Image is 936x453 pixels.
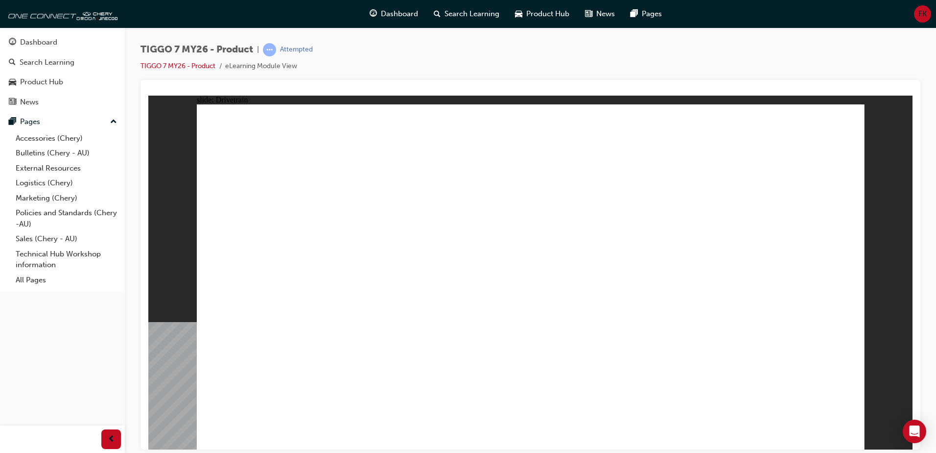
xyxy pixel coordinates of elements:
div: Attempted [280,45,313,54]
div: Search Learning [20,57,74,68]
a: guage-iconDashboard [362,4,426,24]
div: Pages [20,116,40,127]
span: prev-icon [108,433,115,446]
span: guage-icon [370,8,377,20]
a: TIGGO 7 MY26 - Product [140,62,215,70]
span: search-icon [434,8,441,20]
a: search-iconSearch Learning [426,4,507,24]
a: Policies and Standards (Chery -AU) [12,205,121,231]
span: news-icon [585,8,592,20]
a: All Pages [12,273,121,288]
span: Search Learning [445,8,499,20]
div: News [20,97,39,108]
div: Dashboard [20,37,57,48]
button: Pages [4,113,121,131]
a: Logistics (Chery) [12,176,121,191]
a: pages-iconPages [623,4,670,24]
span: car-icon [515,8,522,20]
span: car-icon [9,78,16,87]
span: Product Hub [526,8,569,20]
a: Sales (Chery - AU) [12,231,121,247]
a: News [4,93,121,111]
a: Search Learning [4,53,121,72]
span: pages-icon [631,8,638,20]
span: FK [918,8,927,20]
button: FK [914,5,931,23]
span: search-icon [9,58,16,67]
span: pages-icon [9,118,16,126]
img: oneconnect [5,4,117,24]
span: | [257,44,259,55]
li: eLearning Module View [225,61,297,72]
span: News [596,8,615,20]
a: External Resources [12,161,121,176]
button: DashboardSearch LearningProduct HubNews [4,31,121,113]
span: up-icon [110,116,117,128]
a: Technical Hub Workshop information [12,247,121,273]
div: Open Intercom Messenger [903,420,926,443]
div: Product Hub [20,76,63,88]
a: Accessories (Chery) [12,131,121,146]
span: guage-icon [9,38,16,47]
a: car-iconProduct Hub [507,4,577,24]
a: news-iconNews [577,4,623,24]
a: Marketing (Chery) [12,191,121,206]
span: Dashboard [381,8,418,20]
span: TIGGO 7 MY26 - Product [140,44,253,55]
a: Dashboard [4,33,121,51]
span: Pages [642,8,662,20]
a: Product Hub [4,73,121,91]
span: learningRecordVerb_ATTEMPT-icon [263,43,276,56]
span: news-icon [9,98,16,107]
a: Bulletins (Chery - AU) [12,146,121,161]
